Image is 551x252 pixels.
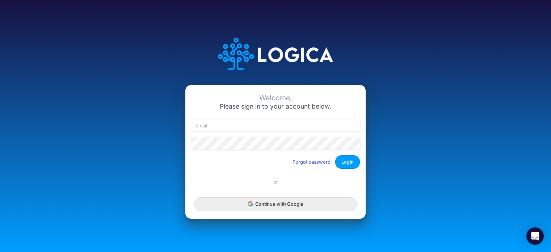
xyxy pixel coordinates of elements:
[191,94,360,102] div: Welcome,
[194,197,357,211] button: Continue with Google
[288,156,335,168] button: Forgot password
[220,102,331,110] span: Please sign in to your account below.
[191,119,360,132] input: Email
[335,155,360,169] button: Login
[526,227,544,245] div: Open Intercom Messenger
